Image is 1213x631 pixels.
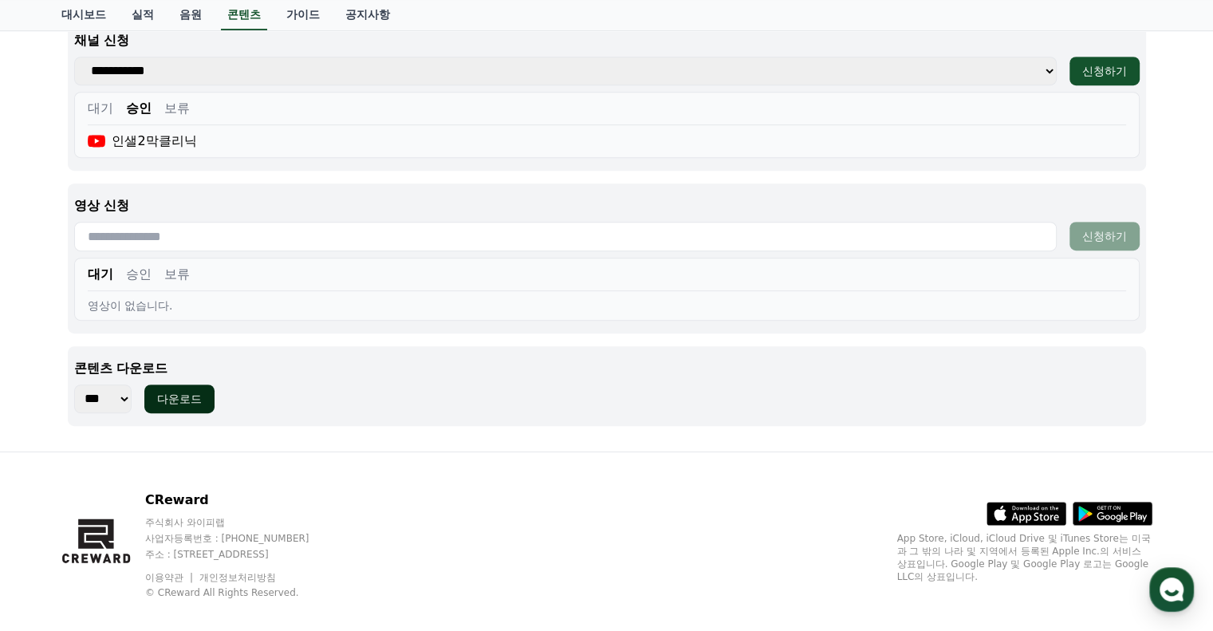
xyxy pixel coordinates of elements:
[74,359,1140,378] p: 콘텐츠 다운로드
[1069,57,1140,85] button: 신청하기
[145,491,340,510] p: CReward
[105,499,206,538] a: 대화
[88,298,1126,314] div: 영상이 없습니다.
[246,523,266,535] span: 설정
[88,99,113,118] button: 대기
[145,548,340,561] p: 주소 : [STREET_ADDRESS]
[144,385,215,413] button: 다운로드
[199,572,276,583] a: 개인정보처리방침
[5,499,105,538] a: 홈
[1082,63,1127,79] div: 신청하기
[1069,222,1140,250] button: 신청하기
[74,31,1140,50] p: 채널 신청
[88,265,113,284] button: 대기
[126,99,152,118] button: 승인
[145,586,340,599] p: © CReward All Rights Reserved.
[157,391,202,407] div: 다운로드
[206,499,306,538] a: 설정
[126,265,152,284] button: 승인
[164,265,190,284] button: 보류
[74,196,1140,215] p: 영상 신청
[145,516,340,529] p: 주식회사 와이피랩
[50,523,60,535] span: 홈
[88,132,197,151] div: 인샐2막클리닉
[897,532,1152,583] p: App Store, iCloud, iCloud Drive 및 iTunes Store는 미국과 그 밖의 나라 및 지역에서 등록된 Apple Inc.의 서비스 상표입니다. Goo...
[145,572,195,583] a: 이용약관
[1082,228,1127,244] div: 신청하기
[145,532,340,545] p: 사업자등록번호 : [PHONE_NUMBER]
[164,99,190,118] button: 보류
[146,523,165,536] span: 대화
